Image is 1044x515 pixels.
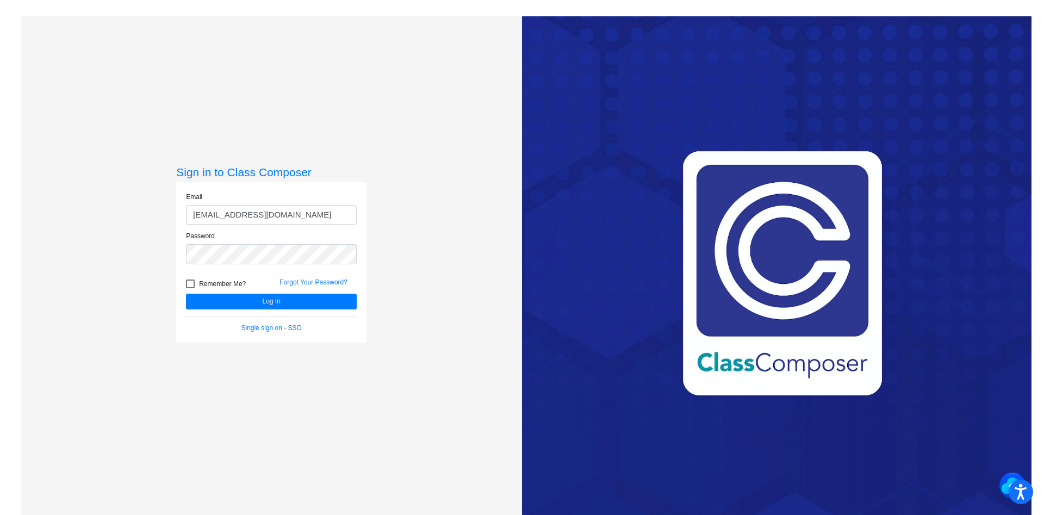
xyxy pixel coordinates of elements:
[199,277,246,290] span: Remember Me?
[186,231,215,241] label: Password
[241,324,302,332] a: Single sign on - SSO
[186,192,202,202] label: Email
[176,165,366,179] h3: Sign in to Class Composer
[279,278,347,286] a: Forgot Your Password?
[186,294,357,309] button: Log In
